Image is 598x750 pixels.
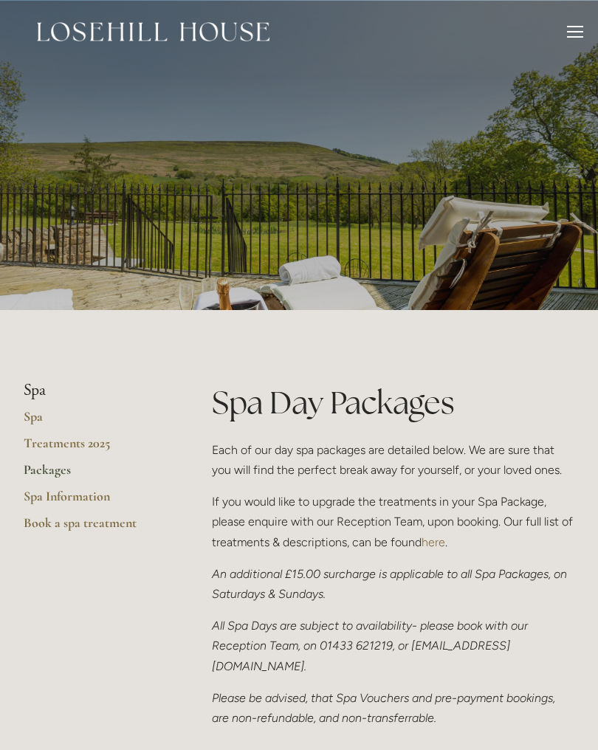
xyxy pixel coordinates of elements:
li: Spa [24,381,165,400]
em: All Spa Days are subject to availability- please book with our Reception Team, on 01433 621219, o... [212,619,531,672]
a: here [422,535,445,549]
a: Treatments 2025 [24,435,165,461]
p: Each of our day spa packages are detailed below. We are sure that you will find the perfect break... [212,440,574,480]
h1: Spa Day Packages [212,381,574,424]
a: Packages [24,461,165,488]
em: An additional £15.00 surcharge is applicable to all Spa Packages, on Saturdays & Sundays. [212,567,570,601]
a: Spa [24,408,165,435]
a: Book a spa treatment [24,515,165,541]
a: Spa Information [24,488,165,515]
p: If you would like to upgrade the treatments in your Spa Package, please enquire with our Receptio... [212,492,574,552]
em: Please be advised, that Spa Vouchers and pre-payment bookings, are non-refundable, and non-transf... [212,691,558,725]
img: Losehill House [37,22,269,41]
